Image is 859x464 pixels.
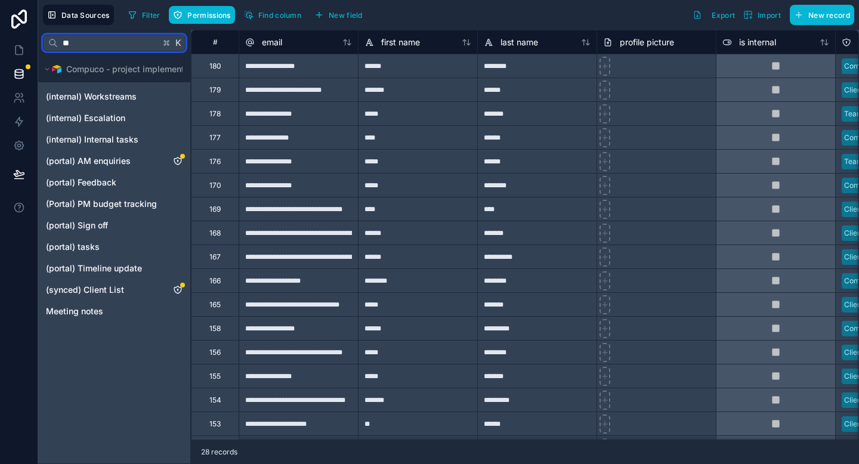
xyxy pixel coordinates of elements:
span: email [262,36,282,48]
span: Filter [142,11,160,20]
button: Data Sources [43,5,114,25]
span: 28 records [201,447,237,457]
span: Permissions [187,11,230,20]
div: 170 [209,181,221,190]
span: is internal [739,36,776,48]
span: New record [808,11,850,20]
button: Export [688,5,739,25]
span: Data Sources [61,11,110,20]
span: Export [712,11,735,20]
div: 167 [209,252,221,262]
span: last name [500,36,538,48]
div: 168 [209,228,221,238]
div: 178 [209,109,221,119]
a: New record [785,5,854,25]
span: New field [329,11,363,20]
div: 180 [209,61,221,71]
div: 169 [209,205,221,214]
div: 154 [209,395,221,405]
div: 153 [209,419,221,429]
div: 156 [209,348,221,357]
div: 176 [209,157,221,166]
span: first name [381,36,420,48]
button: Permissions [169,6,234,24]
button: Find column [240,6,305,24]
span: Find column [258,11,301,20]
button: New field [310,6,367,24]
a: Permissions [169,6,239,24]
div: 177 [209,133,221,143]
span: Import [758,11,781,20]
div: 166 [209,276,221,286]
div: 165 [209,300,221,310]
div: 158 [209,324,221,333]
span: K [174,39,183,47]
button: Import [739,5,785,25]
button: Filter [123,6,165,24]
div: 179 [209,85,221,95]
div: # [200,38,230,47]
div: 155 [209,372,221,381]
span: profile picture [620,36,674,48]
button: New record [790,5,854,25]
